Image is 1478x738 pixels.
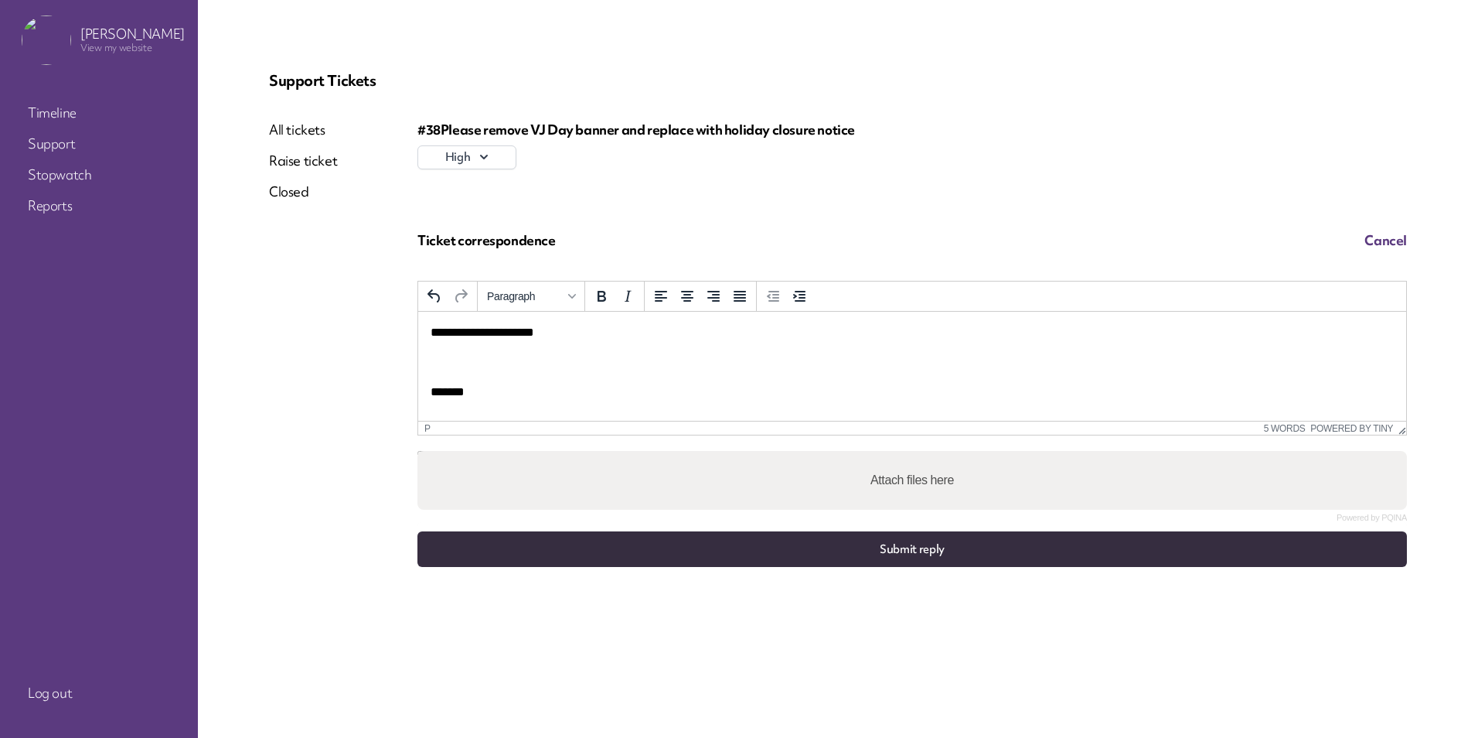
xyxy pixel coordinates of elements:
[22,130,176,158] a: Support
[269,121,337,139] a: All tickets
[80,26,185,42] p: [PERSON_NAME]
[269,71,1407,90] p: Support Tickets
[786,283,812,309] button: Increase indent
[22,192,176,220] a: Reports
[417,145,516,169] div: Click to change priority
[421,283,448,309] button: Undo
[417,145,516,169] button: high
[22,99,176,127] a: Timeline
[487,290,563,302] span: Paragraph
[700,283,727,309] button: Align right
[22,161,176,189] a: Stopwatch
[864,465,960,496] label: Attach files here
[615,283,641,309] button: Italic
[760,283,786,309] button: Decrease indent
[1264,423,1306,434] button: 5 words
[80,41,152,54] a: View my website
[269,152,337,170] a: Raise ticket
[1393,422,1406,435] div: Resize
[1310,423,1393,434] a: Powered by Tiny
[417,231,556,249] span: Ticket correspondence
[727,283,753,309] button: Justify
[481,283,581,309] button: Formats
[417,531,1407,567] button: Submit reply
[22,679,176,707] a: Log out
[1364,231,1407,249] span: Cancel
[674,283,700,309] button: Align center
[424,423,431,434] div: p
[478,282,585,312] div: styles
[417,121,1407,139] div: #38 Please remove VJ Day banner and replace with holiday closure notice
[448,283,474,309] button: Redo
[588,283,615,309] button: Bold
[648,283,674,309] button: Align left
[757,282,816,312] div: indentation
[645,282,757,312] div: alignment
[418,282,478,312] div: history
[269,183,337,201] a: Closed
[418,312,1406,421] iframe: Rich Text Area
[1337,514,1407,521] a: Powered by PQINA
[585,282,645,312] div: formatting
